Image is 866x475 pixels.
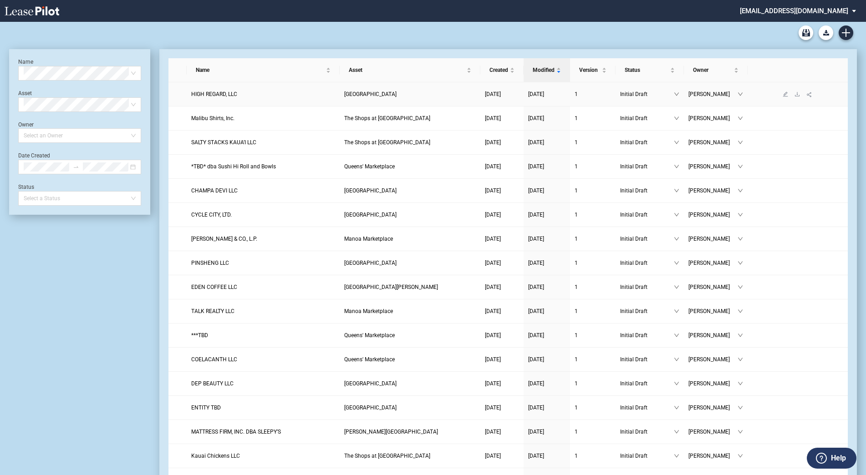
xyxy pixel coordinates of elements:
[344,451,476,460] a: The Shops at [GEOGRAPHIC_DATA]
[570,58,616,82] th: Version
[344,212,397,218] span: Kailua Shopping Center
[528,355,565,364] a: [DATE]
[485,138,519,147] a: [DATE]
[575,356,578,363] span: 1
[575,91,578,97] span: 1
[344,90,476,99] a: [GEOGRAPHIC_DATA]
[738,164,743,169] span: down
[625,66,668,75] span: Status
[191,186,335,195] a: CHAMPA DEVI LLC
[344,236,393,242] span: Manoa Marketplace
[485,187,501,194] span: [DATE]
[344,380,397,387] span: Kunia Shopping Center
[674,164,679,169] span: down
[344,91,397,97] span: Waipio Shopping Center
[191,260,229,266] span: PINSHENG LLC
[575,210,611,219] a: 1
[674,405,679,410] span: down
[485,403,519,412] a: [DATE]
[18,152,50,159] label: Date Created
[344,331,476,340] a: Queens' Marketplace
[485,451,519,460] a: [DATE]
[528,162,565,171] a: [DATE]
[688,114,738,123] span: [PERSON_NAME]
[191,234,335,243] a: [PERSON_NAME] & CO., L.P.
[528,427,565,436] a: [DATE]
[528,115,544,121] span: [DATE]
[528,186,565,195] a: [DATE]
[575,453,578,459] span: 1
[528,429,544,435] span: [DATE]
[620,162,674,171] span: Initial Draft
[674,333,679,338] span: down
[575,234,611,243] a: 1
[620,355,674,364] span: Initial Draft
[344,379,476,388] a: [GEOGRAPHIC_DATA]
[191,284,237,290] span: EDEN COFFEE LLC
[616,58,684,82] th: Status
[674,91,679,97] span: down
[674,236,679,242] span: down
[528,404,544,411] span: [DATE]
[528,234,565,243] a: [DATE]
[738,429,743,435] span: down
[489,66,508,75] span: Created
[485,91,501,97] span: [DATE]
[528,187,544,194] span: [DATE]
[191,379,335,388] a: DEP BEAUTY LLC
[485,283,519,292] a: [DATE]
[485,210,519,219] a: [DATE]
[575,332,578,339] span: 1
[191,356,237,363] span: COELACANTH LLC
[779,91,791,97] a: edit
[738,357,743,362] span: down
[344,139,430,146] span: The Shops at Kukui'ula
[349,66,465,75] span: Asset
[684,58,748,82] th: Owner
[674,188,679,193] span: down
[191,114,335,123] a: Malibu Shirts, Inc.
[485,258,519,268] a: [DATE]
[344,260,397,266] span: Aikahi Park Shopping Center
[620,451,674,460] span: Initial Draft
[620,234,674,243] span: Initial Draft
[738,116,743,121] span: down
[620,138,674,147] span: Initial Draft
[528,114,565,123] a: [DATE]
[674,357,679,362] span: down
[620,331,674,340] span: Initial Draft
[485,308,501,314] span: [DATE]
[524,58,570,82] th: Modified
[688,331,738,340] span: [PERSON_NAME]
[191,283,335,292] a: EDEN COFFEE LLC
[528,90,565,99] a: [DATE]
[485,260,501,266] span: [DATE]
[795,91,800,97] span: download
[528,379,565,388] a: [DATE]
[674,260,679,266] span: down
[191,307,335,316] a: TALK REALTY LLC
[688,379,738,388] span: [PERSON_NAME]
[738,453,743,459] span: down
[344,234,476,243] a: Manoa Marketplace
[528,139,544,146] span: [DATE]
[344,427,476,436] a: [PERSON_NAME][GEOGRAPHIC_DATA]
[620,307,674,316] span: Initial Draft
[620,379,674,388] span: Initial Draft
[738,284,743,290] span: down
[191,308,234,314] span: TALK REALTY LLC
[839,25,853,40] a: Create new document
[819,25,833,40] button: Download Blank Form
[191,212,232,218] span: CYCLE CITY, LTD.
[575,307,611,316] a: 1
[485,163,501,170] span: [DATE]
[688,234,738,243] span: [PERSON_NAME]
[485,404,501,411] span: [DATE]
[485,90,519,99] a: [DATE]
[344,403,476,412] a: [GEOGRAPHIC_DATA]
[575,380,578,387] span: 1
[528,308,544,314] span: [DATE]
[533,66,555,75] span: Modified
[344,114,476,123] a: The Shops at [GEOGRAPHIC_DATA]
[18,184,34,190] label: Status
